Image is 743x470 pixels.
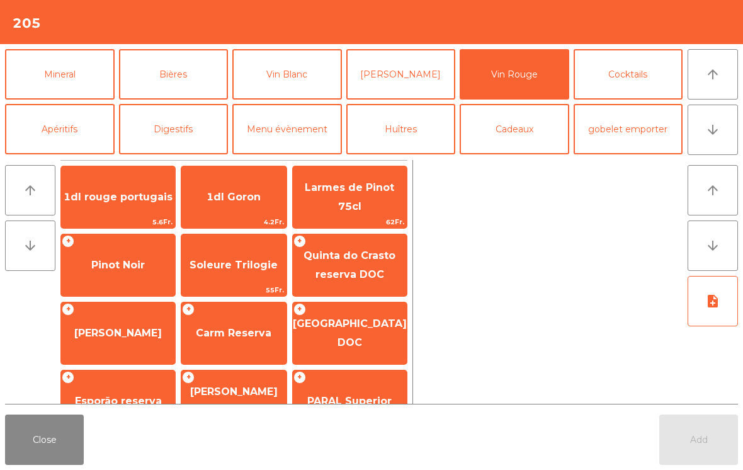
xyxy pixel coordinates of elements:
[182,371,195,384] span: +
[23,238,38,253] i: arrow_downward
[5,104,115,154] button: Apéritifs
[688,221,738,271] button: arrow_downward
[190,259,278,271] span: Soleure Trilogie
[61,216,175,228] span: 5.6Fr.
[75,395,162,407] span: Esporão reserva
[119,104,229,154] button: Digestifs
[91,259,145,271] span: Pinot Noir
[293,371,306,384] span: +
[293,303,306,316] span: +
[293,318,407,348] span: [GEOGRAPHIC_DATA] DOC
[196,327,271,339] span: Carm Reserva
[119,49,229,100] button: Bières
[207,191,261,203] span: 1dl Goron
[303,249,395,280] span: Quinta do Crasto reserva DOC
[574,49,683,100] button: Cocktails
[64,191,173,203] span: 1dl rouge portugais
[460,49,569,100] button: Vin Rouge
[460,104,569,154] button: Cadeaux
[705,67,720,82] i: arrow_upward
[74,327,162,339] span: [PERSON_NAME]
[232,49,342,100] button: Vin Blanc
[5,49,115,100] button: Mineral
[688,276,738,326] button: note_add
[293,216,407,228] span: 62Fr.
[688,49,738,100] button: arrow_upward
[705,122,720,137] i: arrow_downward
[574,104,683,154] button: gobelet emporter
[346,49,456,100] button: [PERSON_NAME]
[62,303,74,316] span: +
[62,235,74,248] span: +
[182,303,195,316] span: +
[705,294,720,309] i: note_add
[5,165,55,215] button: arrow_upward
[293,235,306,248] span: +
[13,14,41,33] h4: 205
[688,165,738,215] button: arrow_upward
[232,104,342,154] button: Menu évènement
[62,371,74,384] span: +
[5,415,84,465] button: Close
[181,284,286,296] span: 55Fr.
[346,104,456,154] button: Huîtres
[688,105,738,155] button: arrow_downward
[705,238,720,253] i: arrow_downward
[23,183,38,198] i: arrow_upward
[705,183,720,198] i: arrow_upward
[181,216,286,228] span: 4.2Fr.
[5,221,55,271] button: arrow_downward
[190,386,278,416] span: [PERSON_NAME] reserva DOC
[305,181,394,212] span: Larmes de Pinot 75cl
[307,395,392,407] span: PARAL Superior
